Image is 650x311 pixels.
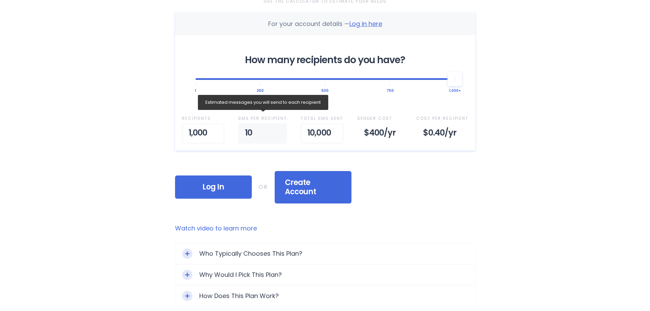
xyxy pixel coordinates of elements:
[285,178,341,197] span: Create Account
[349,19,382,28] span: Log in here
[301,123,344,144] div: 10,000
[268,19,382,28] div: For your account details —
[182,114,225,123] div: Recipient s
[182,291,192,301] div: Toggle Expand
[238,123,287,144] div: 10
[175,265,475,285] div: Toggle ExpandWhy Would I Pick This Plan?
[175,175,252,199] div: Log In
[182,249,192,259] div: Toggle Expand
[275,171,351,203] div: Create Account
[357,114,403,123] div: Sender Cost
[175,224,475,233] a: Watch video to learn more
[185,182,242,192] span: Log In
[182,123,225,144] div: 1,000
[416,123,468,144] div: $0.40 /yr
[259,183,268,192] div: OR
[175,243,475,264] div: Toggle ExpandWho Typically Chooses This Plan?
[196,56,455,65] div: How many recipients do you have?
[182,270,192,280] div: Toggle Expand
[357,123,403,144] div: $400 /yr
[301,114,344,123] div: Total SMS Sent
[238,114,287,123] div: SMS per Recipient
[175,286,475,306] div: Toggle ExpandHow Does This Plan Work?
[416,114,468,123] div: Cost Per Recipient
